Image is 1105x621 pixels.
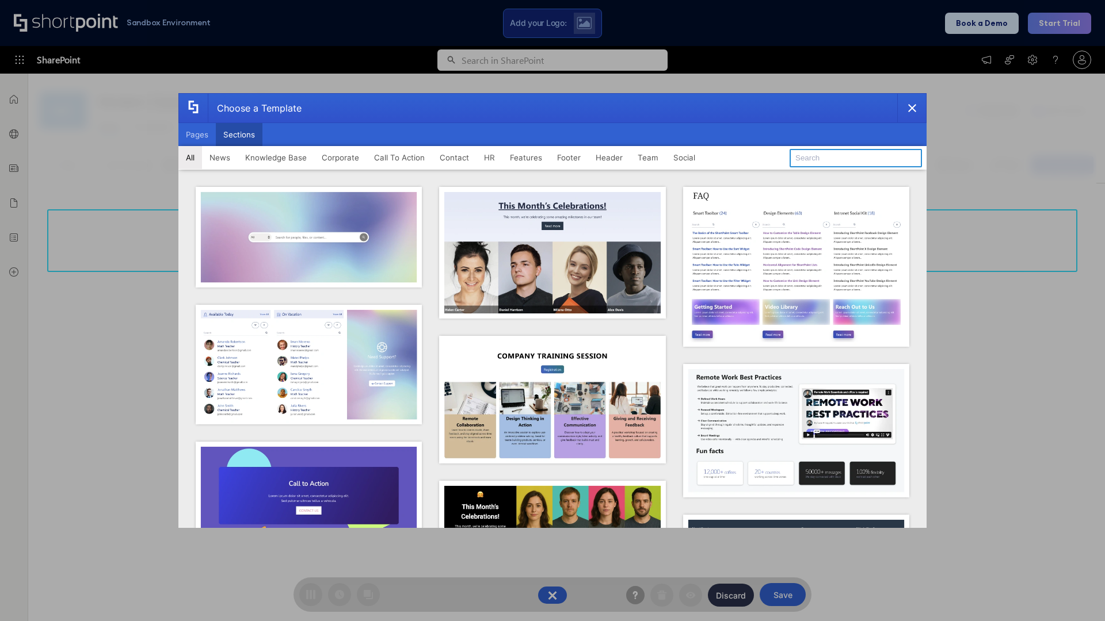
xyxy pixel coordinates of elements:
[216,123,262,146] button: Sections
[1047,566,1105,621] iframe: Chat Widget
[550,146,588,169] button: Footer
[178,123,216,146] button: Pages
[202,146,238,169] button: News
[666,146,703,169] button: Social
[208,94,302,122] div: Choose a Template
[477,146,502,169] button: HR
[432,146,477,169] button: Contact
[790,149,922,167] input: Search
[238,146,314,169] button: Knowledge Base
[178,93,927,528] div: template selector
[502,146,550,169] button: Features
[630,146,666,169] button: Team
[178,146,202,169] button: All
[367,146,432,169] button: Call To Action
[314,146,367,169] button: Corporate
[588,146,630,169] button: Header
